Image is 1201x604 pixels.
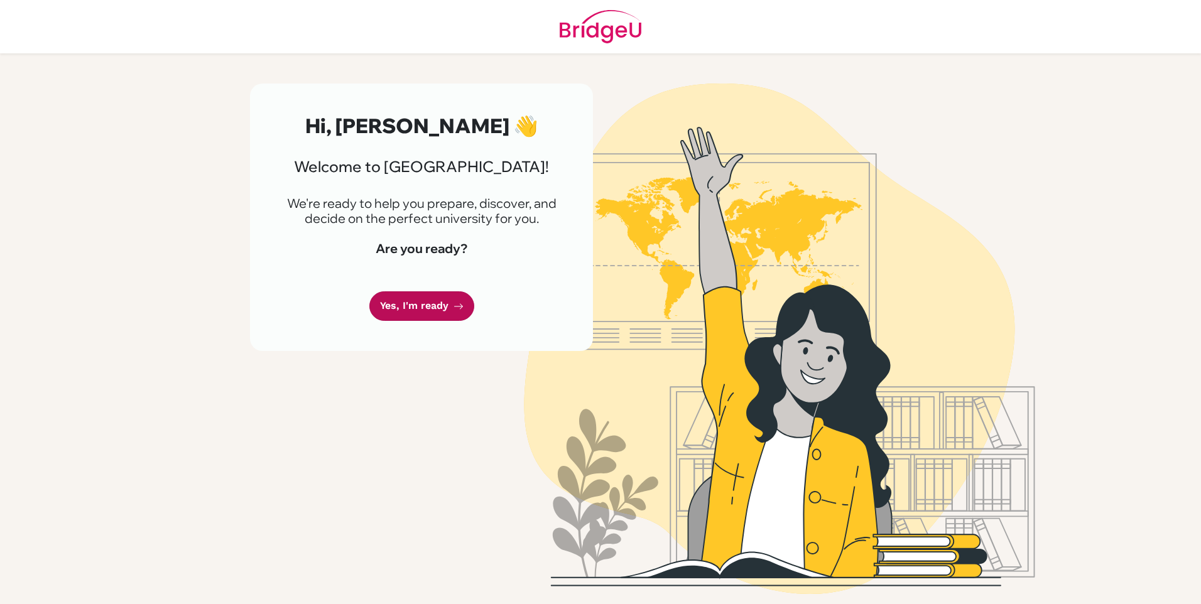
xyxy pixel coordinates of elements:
h3: Welcome to [GEOGRAPHIC_DATA]! [280,158,563,176]
p: We're ready to help you prepare, discover, and decide on the perfect university for you. [280,196,563,226]
h4: Are you ready? [280,241,563,256]
img: Welcome to Bridge U [421,84,1138,594]
h2: Hi, [PERSON_NAME] 👋 [280,114,563,138]
a: Yes, I'm ready [369,291,474,321]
